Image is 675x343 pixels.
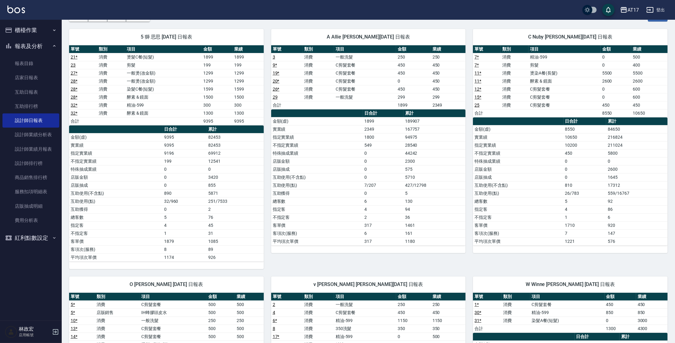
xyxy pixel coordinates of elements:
td: 消費 [97,93,125,101]
td: 450 [396,69,431,77]
a: 4 [273,310,275,315]
th: 項目 [125,45,202,53]
td: 855 [207,181,263,189]
th: 類別 [501,45,528,53]
td: 5 [404,189,466,197]
td: 互助使用(不含點) [473,181,563,189]
td: 199 [233,61,263,69]
th: 日合計 [564,117,607,125]
span: v [PERSON_NAME] [PERSON_NAME][DATE] 日報表 [279,281,458,288]
td: 金額(虛) [473,125,563,133]
td: 消費 [97,61,125,69]
td: 金額(虛) [271,117,363,125]
th: 日合計 [363,109,403,117]
td: 450 [631,101,668,109]
td: 1085 [207,237,263,245]
td: 450 [396,61,431,69]
td: 9395 [163,133,207,141]
td: 317 [363,237,403,245]
td: 消費 [501,77,528,85]
a: 互助排行榜 [2,99,59,113]
td: 指定實業績 [473,141,563,149]
td: C剪髮套餐 [334,69,396,77]
td: 5500 [601,69,631,77]
td: 69912 [207,149,263,157]
td: 一般洗髮 [334,93,396,101]
table: a dense table [473,117,668,246]
td: 5871 [207,189,263,197]
td: 251/7533 [207,197,263,205]
td: 1599 [233,85,263,93]
td: 500 [631,53,668,61]
th: 業績 [233,45,263,53]
td: 559/16767 [606,189,667,197]
td: 450 [431,69,466,77]
h5: 林政宏 [19,326,50,332]
td: 1710 [564,221,607,229]
a: 商品銷售排行榜 [2,170,59,185]
td: 酵素 & 鏡面 [125,93,202,101]
td: 9395 [163,141,207,149]
table: a dense table [69,125,264,262]
td: 211024 [606,141,667,149]
td: 94 [404,205,466,213]
td: C剪髮套餐 [334,85,396,93]
td: 1 [163,229,207,237]
td: 189907 [404,117,466,125]
td: 指定實業績 [271,133,363,141]
button: 紅利點數設定 [2,230,59,246]
td: 客項次(服務) [271,229,363,237]
a: 25 [474,103,479,108]
td: 0 [163,173,207,181]
td: 317 [363,221,403,229]
td: 合計 [69,117,97,125]
table: a dense table [473,45,668,117]
th: 項目 [528,45,601,53]
button: 櫃檯作業 [2,22,59,38]
td: 不指定實業績 [271,141,363,149]
span: A Allie [PERSON_NAME][DATE] 日報表 [279,34,458,40]
td: 167757 [404,125,466,133]
td: 不指定實業績 [473,149,563,157]
th: 業績 [631,45,668,53]
th: 累計 [606,117,667,125]
table: a dense table [271,109,466,246]
table: a dense table [69,45,264,125]
td: 消費 [501,53,528,61]
a: 互助日報表 [2,85,59,99]
td: 10650 [631,109,668,117]
td: 燙染A餐(長髮) [528,69,601,77]
td: 客單價 [271,221,363,229]
td: 9196 [163,149,207,157]
td: 450 [431,77,466,85]
td: 1299 [202,69,233,77]
td: 94975 [404,133,466,141]
td: 0 [163,165,207,173]
a: 店家日報表 [2,71,59,85]
td: 5 [163,213,207,221]
th: 金額 [396,45,431,53]
td: 1300 [202,109,233,117]
td: 2600 [606,165,667,173]
td: 客單價 [473,221,563,229]
td: 926 [207,253,263,261]
td: 2300 [404,157,466,165]
td: 指定實業績 [69,149,163,157]
td: 不指定客 [69,229,163,237]
td: 消費 [97,77,125,85]
td: 161 [404,229,466,237]
td: 特殊抽成業績 [473,157,563,165]
td: 2349 [363,125,403,133]
td: 810 [564,181,607,189]
td: 互助使用(不含點) [69,189,163,197]
td: 0 [601,61,631,69]
th: 業績 [431,45,466,53]
td: 特殊抽成業績 [69,165,163,173]
td: 金額(虛) [69,133,163,141]
td: 客項次(服務) [69,245,163,253]
td: 92 [606,197,667,205]
td: 450 [431,85,466,93]
td: 店販抽成 [473,173,563,181]
td: 0 [601,93,631,101]
td: 一般燙(改金額) [125,69,202,77]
